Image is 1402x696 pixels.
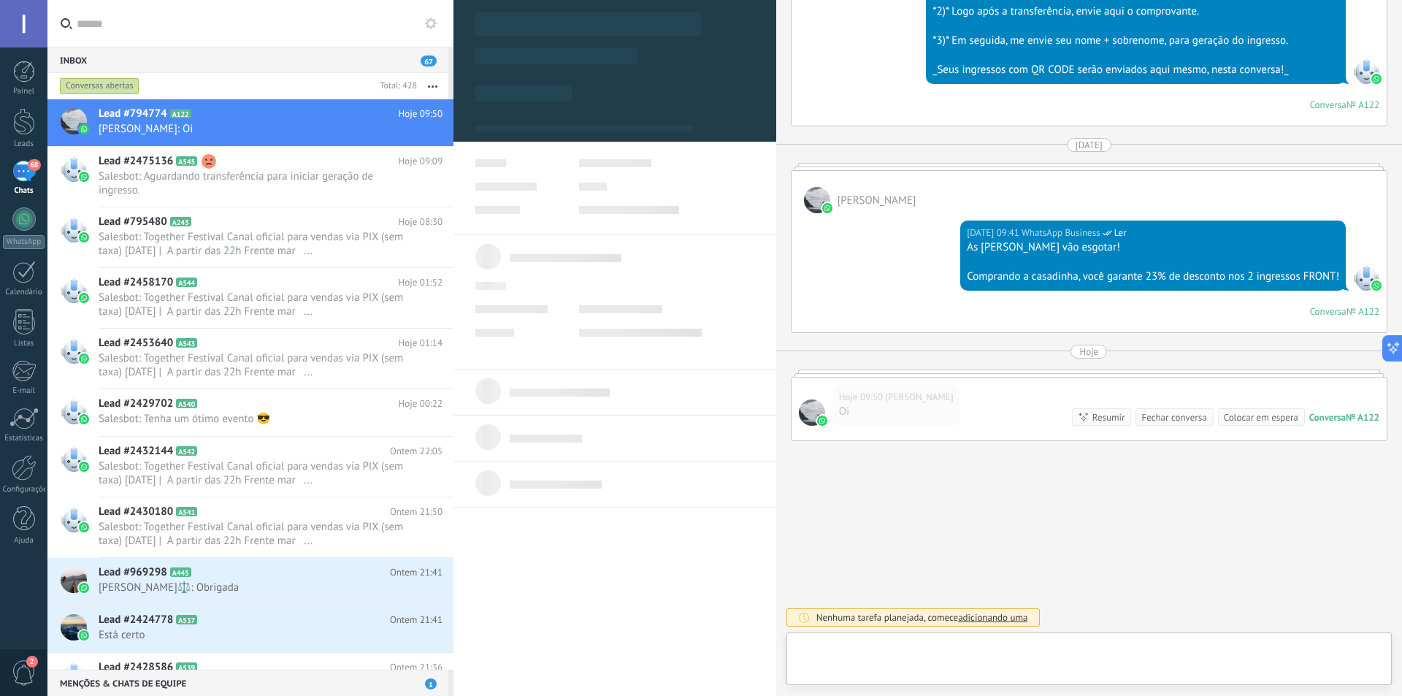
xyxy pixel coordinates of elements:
[822,203,832,213] img: waba.svg
[799,399,825,426] span: Flavio
[1076,138,1103,152] div: [DATE]
[99,291,415,318] span: Salesbot: Together Festival Canal oficial para vendas via PIX (sem taxa) [DATE] | A partir das 22...
[390,565,443,580] span: Ontem 21:41
[932,4,1339,19] div: *2)* Logo após a transferência, envie aqui o comprovante.
[79,414,89,424] img: waba.svg
[99,122,415,136] span: [PERSON_NAME]: Oi
[3,339,45,348] div: Listas
[47,268,453,328] a: Lead #2458170 A544 Hoje 01:52 Salesbot: Together Festival Canal oficial para vendas via PIX (sem ...
[47,605,453,652] a: Lead #2424778 A537 Ontem 21:41 Está certo
[176,278,197,287] span: A544
[99,397,173,411] span: Lead #2429702
[885,390,953,405] span: Flavio
[79,232,89,242] img: waba.svg
[399,336,443,351] span: Hoje 01:14
[399,154,443,169] span: Hoje 09:09
[3,536,45,546] div: Ajuda
[1371,74,1382,84] img: waba.svg
[1353,264,1379,291] span: WhatsApp Business
[176,615,197,624] span: A537
[176,507,197,516] span: A541
[47,147,453,207] a: Lead #2475136 A545 Hoje 09:09 Salesbot: Aguardando transferência para iniciar geração de ingresso.
[99,613,173,627] span: Lead #2424778
[99,520,415,548] span: Salesbot: Together Festival Canal oficial para vendas via PIX (sem taxa) [DATE] | A partir das 22...
[390,660,443,675] span: Ontem 21:36
[1022,226,1100,240] span: WhatsApp Business
[1310,99,1347,111] div: Conversa
[79,124,89,134] img: waba.svg
[99,660,173,675] span: Lead #2428586
[79,462,89,472] img: waba.svg
[47,497,453,557] a: Lead #2430180 A541 Ontem 21:50 Salesbot: Together Festival Canal oficial para vendas via PIX (sem...
[176,338,197,348] span: A543
[47,47,448,73] div: Inbox
[99,336,173,351] span: Lead #2453640
[3,87,45,96] div: Painel
[374,79,417,93] div: Total: 428
[3,186,45,196] div: Chats
[99,505,173,519] span: Lead #2430180
[390,444,443,459] span: Ontem 22:05
[3,485,45,494] div: Configurações
[839,390,886,405] div: Hoje 09:50
[1141,410,1206,424] div: Fechar conversa
[47,329,453,389] a: Lead #2453640 A543 Hoje 01:14 Salesbot: Together Festival Canal oficial para vendas via PIX (sem ...
[176,399,197,408] span: A540
[99,351,415,379] span: Salesbot: Together Festival Canal oficial para vendas via PIX (sem taxa) [DATE] | A partir das 22...
[390,505,443,519] span: Ontem 21:50
[399,107,443,121] span: Hoje 09:50
[47,437,453,497] a: Lead #2432144 A542 Ontem 22:05 Salesbot: Together Festival Canal oficial para vendas via PIX (sem...
[99,169,415,197] span: Salesbot: Aguardando transferência para iniciar geração de ingresso.
[804,187,830,213] span: Flavio
[99,107,167,121] span: Lead #794774
[28,159,40,171] span: 68
[99,459,415,487] span: Salesbot: Together Festival Canal oficial para vendas via PIX (sem taxa) [DATE] | A partir das 22...
[1310,305,1347,318] div: Conversa
[932,34,1339,48] div: *3)* Em seguida, me envie seu nome + sobrenome, para geração do ingresso.
[176,662,197,672] span: A539
[3,386,45,396] div: E-mail
[958,611,1027,624] span: adicionando uma
[99,230,415,258] span: Salesbot: Together Festival Canal oficial para vendas via PIX (sem taxa) [DATE] | A partir das 22...
[1224,410,1298,424] div: Colocar em espera
[99,215,167,229] span: Lead #795480
[425,678,437,689] span: 1
[399,275,443,290] span: Hoje 01:52
[79,172,89,182] img: waba.svg
[176,156,197,166] span: A545
[79,522,89,532] img: waba.svg
[1347,99,1379,111] div: № A122
[79,583,89,593] img: waba.svg
[399,215,443,229] span: Hoje 08:30
[838,194,916,207] span: Flavio
[47,389,453,436] a: Lead #2429702 A540 Hoje 00:22 Salesbot: Tenha um ótimo evento 😎
[47,670,448,696] div: Menções & Chats de equipe
[1371,280,1382,291] img: waba.svg
[1353,58,1379,84] span: WhatsApp Business
[99,581,415,594] span: [PERSON_NAME]⚖️: Obrigada
[390,613,443,627] span: Ontem 21:41
[79,293,89,303] img: waba.svg
[60,77,139,95] div: Conversas abertas
[967,226,1022,240] div: [DATE] 09:41
[99,565,167,580] span: Lead #969298
[817,416,827,426] img: waba.svg
[967,240,1339,255] div: As [PERSON_NAME] vão esgotar!
[47,99,453,146] a: Lead #794774 A122 Hoje 09:50 [PERSON_NAME]: Oi
[3,139,45,149] div: Leads
[1092,410,1125,424] div: Resumir
[47,207,453,267] a: Lead #795480 A243 Hoje 08:30 Salesbot: Together Festival Canal oficial para vendas via PIX (sem t...
[170,217,191,226] span: A243
[3,434,45,443] div: Estatísticas
[1347,305,1379,318] div: № A122
[1114,226,1127,240] span: Ler
[26,656,38,668] span: 2
[816,611,1028,624] div: Nenhuma tarefa planejada, comece
[47,558,453,605] a: Lead #969298 A445 Ontem 21:41 [PERSON_NAME]⚖️: Obrigada
[79,630,89,640] img: waba.svg
[99,444,173,459] span: Lead #2432144
[1346,411,1379,424] div: № A122
[839,405,954,419] div: Oi
[99,628,415,642] span: Está certo
[176,446,197,456] span: A542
